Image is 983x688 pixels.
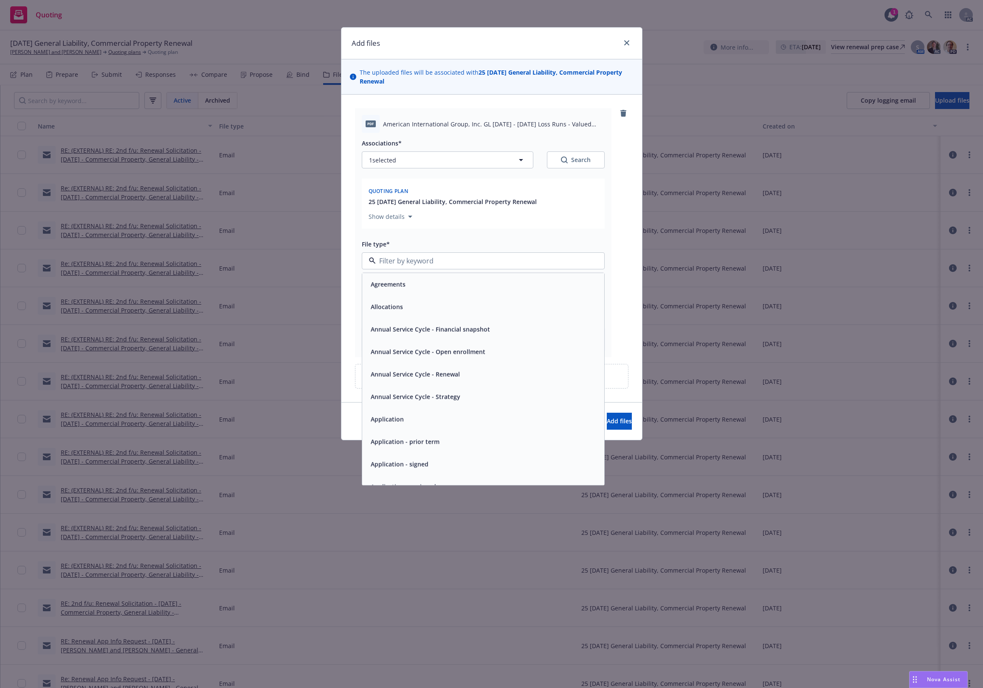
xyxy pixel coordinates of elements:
[607,417,632,425] span: Add files
[369,156,396,165] span: 1 selected
[547,151,605,168] button: SearchSearch
[927,676,960,683] span: Nova Assist
[362,151,533,168] button: 1selected
[355,364,628,389] div: Upload new files
[910,671,920,688] div: Drag to move
[360,68,634,86] span: The uploaded files will be associated with
[352,38,380,49] h1: Add files
[376,256,587,266] input: Filter by keyword
[360,68,622,85] strong: 25 [DATE] General Liability, Commercial Property Renewal
[371,482,436,491] button: Application - unsigned
[561,156,591,164] div: Search
[618,108,628,118] a: remove
[371,437,439,446] button: Application - prior term
[371,370,460,379] button: Annual Service Cycle - Renewal
[622,38,632,48] a: close
[369,187,408,195] span: Quoting plan
[371,392,460,401] button: Annual Service Cycle - Strategy
[383,120,605,129] span: American International Group, Inc. GL [DATE] - [DATE] Loss Runs - Valued [DATE].pdf
[371,347,485,356] button: Annual Service Cycle - Open enrollment
[371,302,403,311] button: Allocations
[371,325,490,334] button: Annual Service Cycle - Financial snapshot
[365,212,416,222] button: Show details
[371,280,406,289] button: Agreements
[362,240,390,248] span: File type*
[561,157,568,163] svg: Search
[362,139,402,147] span: Associations*
[909,671,968,688] button: Nova Assist
[371,460,428,469] button: Application - signed
[366,120,376,127] span: pdf
[369,197,537,206] button: 25 [DATE] General Liability, Commercial Property Renewal
[371,415,404,424] button: Application
[607,413,632,430] button: Add files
